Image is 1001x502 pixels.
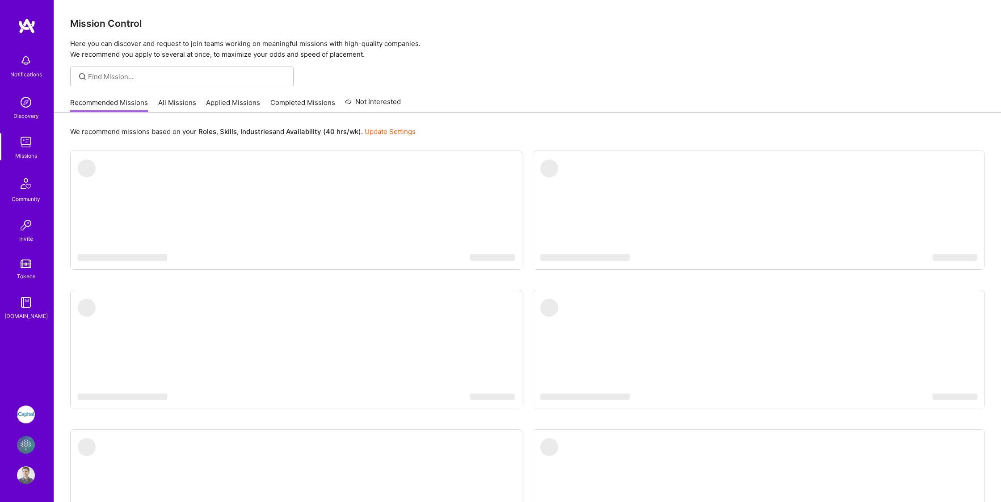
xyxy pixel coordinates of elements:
[17,436,35,454] img: Flowcarbon: AI Memory Company
[15,173,37,194] img: Community
[15,406,37,423] a: iCapital: Build and maintain RESTful API
[21,259,31,268] img: tokens
[17,466,35,484] img: User Avatar
[88,72,287,81] input: Find Mission...
[70,127,416,136] p: We recommend missions based on your , , and .
[17,52,35,70] img: bell
[158,98,196,113] a: All Missions
[15,466,37,484] a: User Avatar
[15,436,37,454] a: Flowcarbon: AI Memory Company
[17,406,35,423] img: iCapital: Build and maintain RESTful API
[77,71,88,82] i: icon SearchGrey
[70,38,985,60] p: Here you can discover and request to join teams working on meaningful missions with high-quality ...
[220,127,237,136] b: Skills
[240,127,273,136] b: Industries
[17,216,35,234] img: Invite
[70,18,985,29] h3: Mission Control
[19,234,33,243] div: Invite
[4,311,48,321] div: [DOMAIN_NAME]
[365,127,416,136] a: Update Settings
[206,98,260,113] a: Applied Missions
[17,272,35,281] div: Tokens
[18,18,36,34] img: logo
[286,127,361,136] b: Availability (40 hrs/wk)
[15,151,37,160] div: Missions
[17,133,35,151] img: teamwork
[17,93,35,111] img: discovery
[270,98,335,113] a: Completed Missions
[12,194,40,204] div: Community
[198,127,216,136] b: Roles
[10,70,42,79] div: Notifications
[70,98,148,113] a: Recommended Missions
[345,96,401,113] a: Not Interested
[13,111,39,121] div: Discovery
[17,293,35,311] img: guide book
